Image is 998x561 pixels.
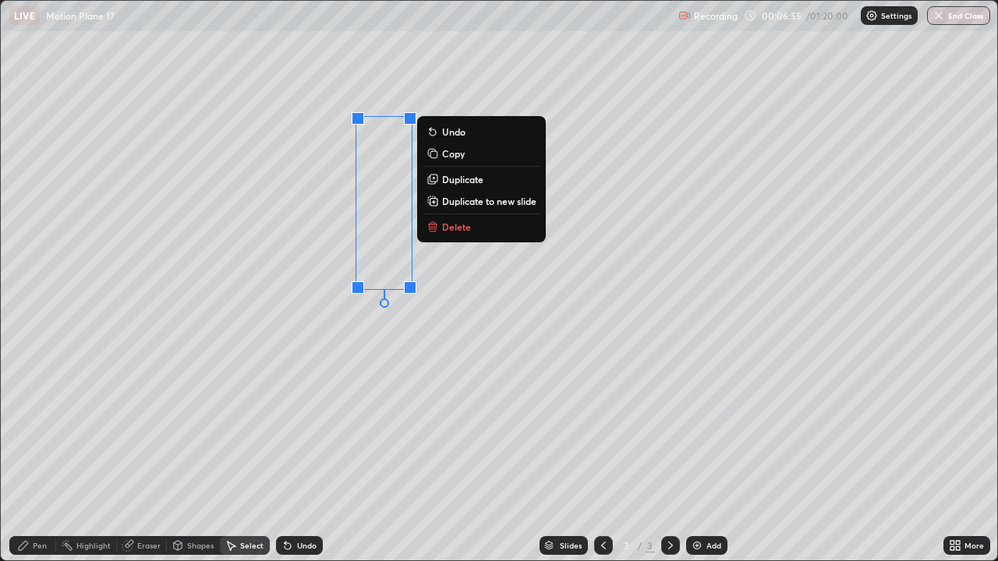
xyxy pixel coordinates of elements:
[638,541,642,550] div: /
[865,9,878,22] img: class-settings-icons
[442,221,471,233] p: Delete
[619,541,635,550] div: 3
[423,217,540,236] button: Delete
[881,12,911,19] p: Settings
[442,173,483,185] p: Duplicate
[297,542,317,549] div: Undo
[33,542,47,549] div: Pen
[964,542,984,549] div: More
[927,6,990,25] button: End Class
[14,9,35,22] p: LIVE
[442,195,536,207] p: Duplicate to new slide
[240,542,264,549] div: Select
[423,170,540,189] button: Duplicate
[691,539,703,552] img: add-slide-button
[560,542,582,549] div: Slides
[442,125,465,138] p: Undo
[46,9,115,22] p: Motion Plane 17
[423,122,540,141] button: Undo
[646,538,655,552] div: 3
[76,542,111,549] div: Highlight
[137,542,161,549] div: Eraser
[933,9,945,22] img: end-class-cross
[694,10,738,22] p: Recording
[678,9,691,22] img: recording.375f2c34.svg
[442,147,465,160] p: Copy
[706,542,721,549] div: Add
[423,144,540,163] button: Copy
[187,542,214,549] div: Shapes
[423,192,540,210] button: Duplicate to new slide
